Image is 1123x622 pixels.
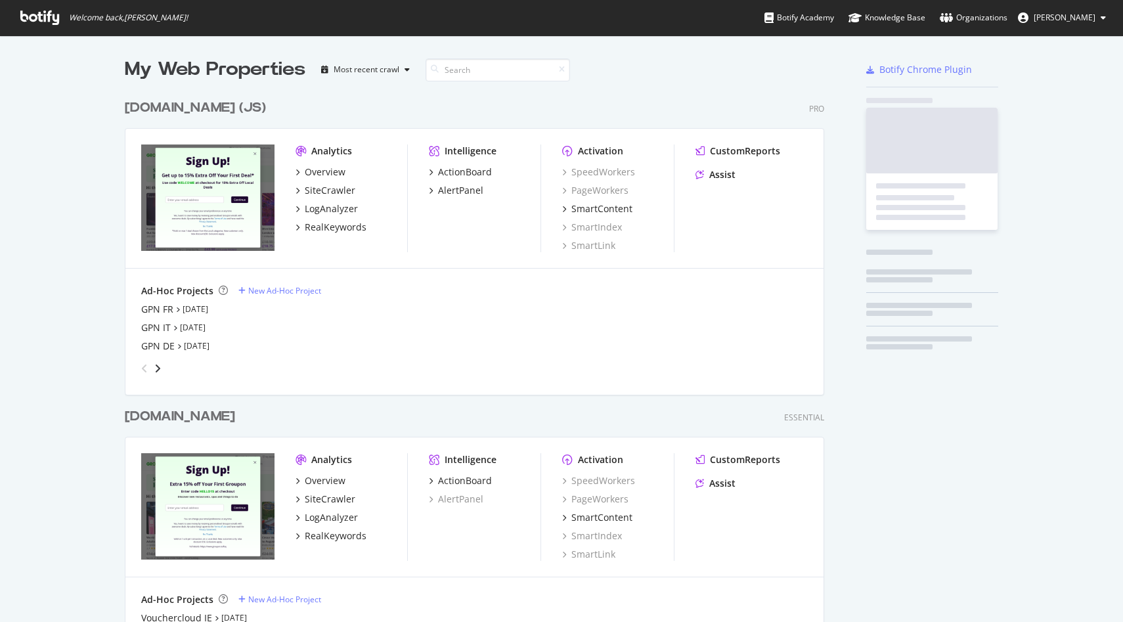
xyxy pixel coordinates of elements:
[562,474,635,487] a: SpeedWorkers
[1034,12,1095,23] span: Juraj Mitosinka
[296,474,345,487] a: Overview
[311,453,352,466] div: Analytics
[305,474,345,487] div: Overview
[136,358,153,379] div: angle-left
[429,493,483,506] a: AlertPanel
[305,166,345,179] div: Overview
[578,453,623,466] div: Activation
[184,340,209,351] a: [DATE]
[695,453,780,466] a: CustomReports
[296,202,358,215] a: LogAnalyzer
[180,322,206,333] a: [DATE]
[445,144,496,158] div: Intelligence
[305,493,355,506] div: SiteCrawler
[438,166,492,179] div: ActionBoard
[141,321,171,334] a: GPN IT
[429,474,492,487] a: ActionBoard
[125,99,266,118] div: [DOMAIN_NAME] (JS)
[438,184,483,197] div: AlertPanel
[141,340,175,353] a: GPN DE
[296,184,355,197] a: SiteCrawler
[141,303,173,316] a: GPN FR
[429,166,492,179] a: ActionBoard
[125,407,240,426] a: [DOMAIN_NAME]
[709,477,736,490] div: Assist
[710,144,780,158] div: CustomReports
[562,221,622,234] a: SmartIndex
[141,593,213,606] div: Ad-Hoc Projects
[311,144,352,158] div: Analytics
[879,63,972,76] div: Botify Chrome Plugin
[125,56,305,83] div: My Web Properties
[296,493,355,506] a: SiteCrawler
[296,221,366,234] a: RealKeywords
[562,202,632,215] a: SmartContent
[141,284,213,298] div: Ad-Hoc Projects
[305,202,358,215] div: LogAnalyzer
[305,529,366,543] div: RealKeywords
[296,529,366,543] a: RealKeywords
[562,529,622,543] a: SmartIndex
[571,511,632,524] div: SmartContent
[248,594,321,605] div: New Ad-Hoc Project
[238,594,321,605] a: New Ad-Hoc Project
[141,144,275,251] img: groupon.co.uk
[426,58,570,81] input: Search
[445,453,496,466] div: Intelligence
[429,184,483,197] a: AlertPanel
[695,144,780,158] a: CustomReports
[866,63,972,76] a: Botify Chrome Plugin
[305,184,355,197] div: SiteCrawler
[848,11,925,24] div: Knowledge Base
[69,12,188,23] span: Welcome back, [PERSON_NAME] !
[238,285,321,296] a: New Ad-Hoc Project
[316,59,415,80] button: Most recent crawl
[183,303,208,315] a: [DATE]
[695,168,736,181] a: Assist
[562,548,615,561] a: SmartLink
[695,477,736,490] a: Assist
[438,474,492,487] div: ActionBoard
[296,511,358,524] a: LogAnalyzer
[809,103,824,114] div: Pro
[562,166,635,179] a: SpeedWorkers
[571,202,632,215] div: SmartContent
[305,511,358,524] div: LogAnalyzer
[784,412,824,423] div: Essential
[248,285,321,296] div: New Ad-Hoc Project
[296,166,345,179] a: Overview
[562,184,628,197] a: PageWorkers
[940,11,1007,24] div: Organizations
[334,66,399,74] div: Most recent crawl
[141,453,275,560] img: groupon.ie
[710,453,780,466] div: CustomReports
[153,362,162,375] div: angle-right
[1007,7,1116,28] button: [PERSON_NAME]
[562,239,615,252] a: SmartLink
[562,493,628,506] a: PageWorkers
[125,407,235,426] div: [DOMAIN_NAME]
[578,144,623,158] div: Activation
[709,168,736,181] div: Assist
[764,11,834,24] div: Botify Academy
[125,99,271,118] a: [DOMAIN_NAME] (JS)
[305,221,366,234] div: RealKeywords
[562,511,632,524] a: SmartContent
